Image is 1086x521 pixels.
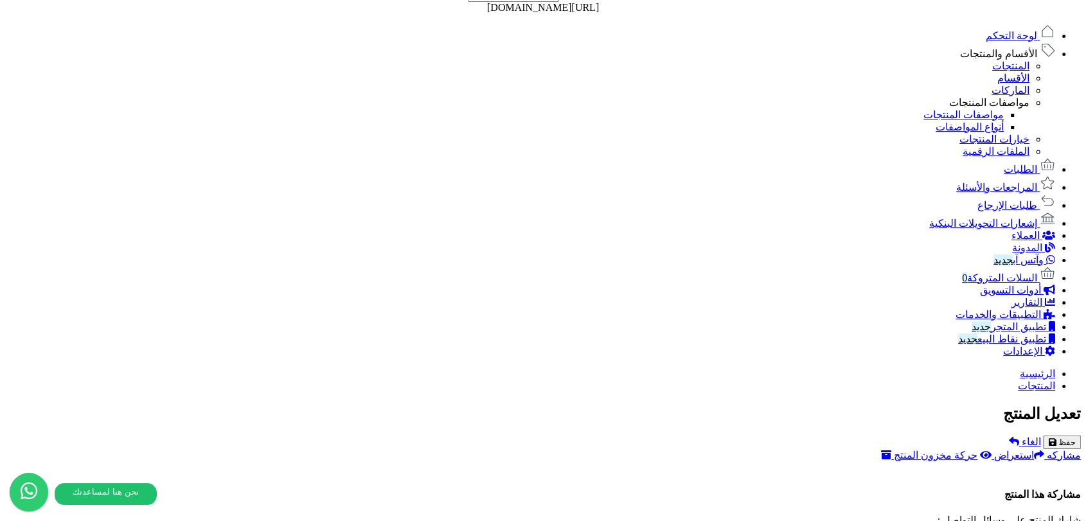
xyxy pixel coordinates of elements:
span: 0 [962,272,967,283]
span: وآتس آب [993,254,1044,265]
span: الغاء [1021,436,1040,447]
span: العملاء [1011,230,1040,241]
span: الأقسام والمنتجات [960,48,1037,59]
a: الملفات الرقمية [963,146,1029,157]
a: الغاء [1008,436,1040,447]
a: المنتجات [992,60,1029,71]
h4: مشاركة هذا المنتج [5,488,1081,500]
a: طلبات الإرجاع [977,200,1055,211]
a: الماركات [992,85,1029,96]
span: المدونة [1012,242,1042,253]
span: أدوات التسويق [980,285,1041,296]
a: التطبيقات والخدمات [956,309,1055,320]
div: [URL][DOMAIN_NAME] [5,2,1081,13]
a: الإعدادات [1003,346,1055,357]
span: حركة مخزون المنتج [894,450,977,461]
span: جديد [958,333,977,344]
span: الطلبات [1004,164,1037,175]
span: السلات المتروكة [962,272,1037,283]
a: استعراض [980,450,1034,461]
a: التقارير [1011,297,1055,308]
a: العملاء [1011,230,1055,241]
button: حفظ [1043,436,1081,449]
span: التقارير [1011,297,1042,308]
a: المراجعات والأسئلة [956,182,1055,193]
a: خيارات المنتجات [959,134,1029,145]
span: تطبيق المتجر [972,321,1046,332]
a: المنتجات [1018,380,1055,391]
a: المدونة [1012,242,1055,253]
a: لوحة التحكم [986,30,1055,41]
a: الرئيسية [1020,368,1055,379]
span: طلبات الإرجاع [977,200,1037,211]
a: الطلبات [1004,164,1055,175]
a: تطبيق المتجرجديد [972,321,1055,332]
span: استعراض [994,450,1034,461]
span: جديد [993,254,1013,265]
a: تطبيق نقاط البيعجديد [958,333,1055,344]
a: إشعارات التحويلات البنكية [929,218,1055,229]
span: الإعدادات [1003,346,1042,357]
span: إشعارات التحويلات البنكية [929,218,1037,229]
a: وآتس آبجديد [993,254,1055,265]
span: التطبيقات والخدمات [956,309,1041,320]
a: أنواع المواصفات [936,121,1004,132]
a: حركة مخزون المنتج [881,450,977,461]
span: مشاركه [1047,450,1081,461]
a: مواصفات المنتجات [923,109,1004,120]
span: المراجعات والأسئلة [956,182,1037,193]
a: أدوات التسويق [980,285,1055,296]
a: مواصفات المنتجات [949,97,1029,108]
h2: تعديل المنتج [5,405,1081,423]
a: مشاركه [1034,450,1081,461]
span: تطبيق نقاط البيع [958,333,1046,344]
span: حفظ [1058,437,1076,447]
span: لوحة التحكم [986,30,1037,41]
span: جديد [972,321,991,332]
a: الأقسام [997,73,1029,84]
a: السلات المتروكة0 [962,272,1055,283]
